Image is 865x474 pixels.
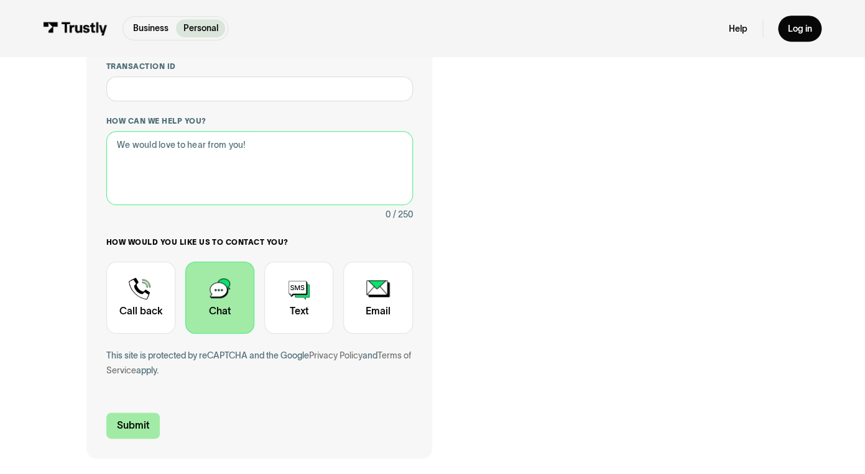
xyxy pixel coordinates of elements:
a: Personal [176,19,226,37]
label: How can we help you? [106,116,413,126]
div: / 250 [393,207,413,222]
a: Help [729,23,747,34]
p: Business [133,22,169,35]
img: Trustly Logo [44,22,108,35]
a: Privacy Policy [309,350,363,360]
label: Transaction ID [106,62,413,71]
p: Personal [183,22,218,35]
a: Terms of Service [106,350,411,375]
input: Submit [106,412,160,439]
a: Business [126,19,176,37]
div: 0 [386,207,391,222]
label: How would you like us to contact you? [106,237,413,247]
div: This site is protected by reCAPTCHA and the Google and apply. [106,349,413,378]
div: Log in [788,23,812,34]
a: Log in [778,16,822,42]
